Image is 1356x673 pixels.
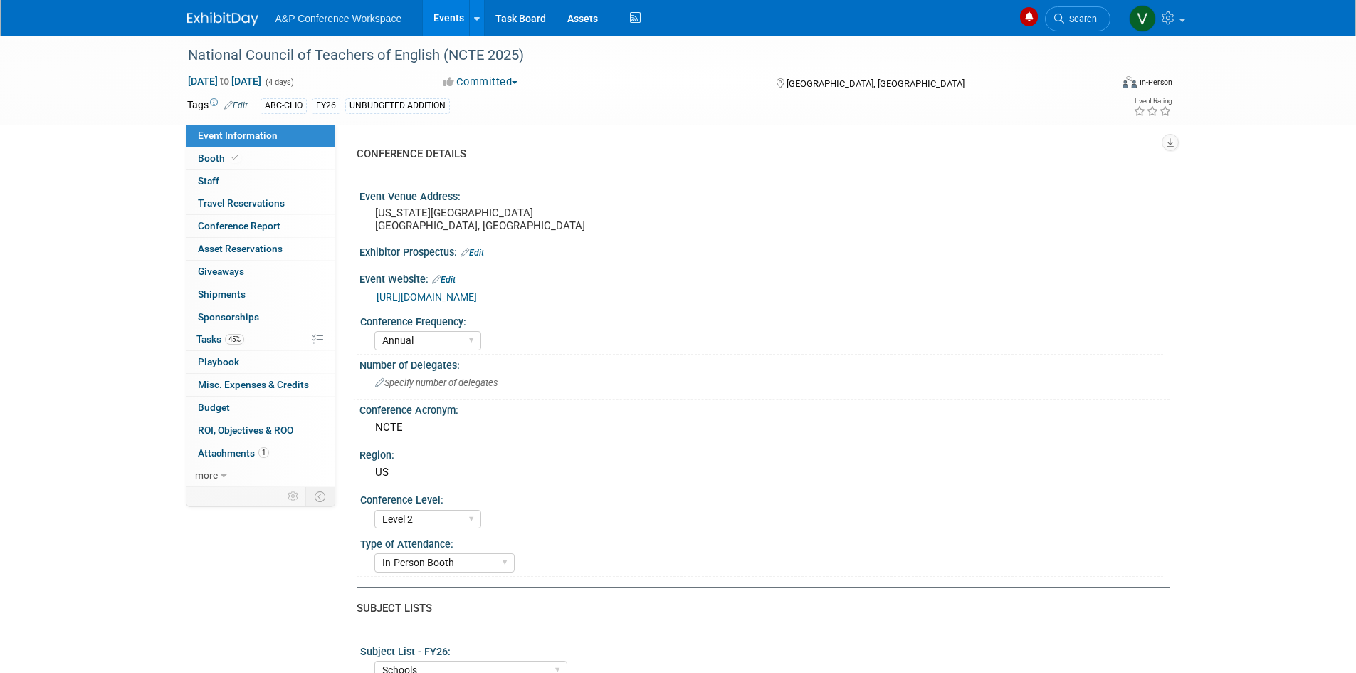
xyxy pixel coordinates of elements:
div: Event Venue Address: [359,186,1170,204]
div: Region: [359,444,1170,462]
span: Attachments [198,447,269,459]
span: Misc. Expenses & Credits [198,379,309,390]
a: Staff [186,170,335,192]
img: Format-Inperson.png [1123,76,1137,88]
a: Edit [461,248,484,258]
span: Specify number of delegates [375,377,498,388]
span: 45% [225,334,244,345]
span: (4 days) [264,78,294,87]
div: FY26 [312,98,340,113]
div: NCTE [370,417,1159,439]
div: National Council of Teachers of English (NCTE 2025) [183,43,1089,68]
div: CONFERENCE DETAILS [357,147,1159,162]
i: Booth reservation complete [231,154,238,162]
a: Booth [186,147,335,169]
td: Tags [187,98,248,114]
span: Tasks [196,333,244,345]
span: Playbook [198,356,239,367]
a: Shipments [186,283,335,306]
a: Conference Report [186,215,335,237]
span: Search [1064,14,1097,24]
a: Travel Reservations [186,192,335,214]
div: Number of Delegates: [359,355,1170,372]
div: SUBJECT LISTS [357,601,1159,616]
span: [DATE] [DATE] [187,75,262,88]
span: Staff [198,175,219,187]
a: Search [1045,6,1110,31]
div: Conference Acronym: [359,400,1170,417]
span: Travel Reservations [198,197,285,209]
span: Conference Report [198,220,280,231]
a: Edit [224,100,248,110]
div: Conference Level: [360,489,1163,507]
td: Toggle Event Tabs [305,487,335,506]
span: A&P Conference Workspace [275,13,402,24]
div: Event Format [1026,74,1173,95]
a: Tasks45% [186,328,335,350]
div: Exhibitor Prospectus: [359,241,1170,260]
a: Giveaways [186,261,335,283]
a: Edit [432,275,456,285]
a: Sponsorships [186,306,335,328]
a: more [186,464,335,486]
span: [GEOGRAPHIC_DATA], [GEOGRAPHIC_DATA] [787,78,965,89]
button: Committed [438,75,523,90]
div: US [370,461,1159,484]
img: ExhibitDay [187,12,258,26]
pre: [US_STATE][GEOGRAPHIC_DATA] [GEOGRAPHIC_DATA], [GEOGRAPHIC_DATA] [375,207,681,232]
a: Event Information [186,125,335,147]
div: Subject List - FY26: [360,641,1163,659]
a: Attachments1 [186,442,335,464]
span: to [218,75,231,87]
a: Budget [186,397,335,419]
span: 1 [258,447,269,458]
td: Personalize Event Tab Strip [281,487,306,506]
div: Type of Attendance: [360,533,1163,551]
a: ROI, Objectives & ROO [186,419,335,442]
div: ABC-CLIO [261,98,307,113]
div: UNBUDGETED ADDITION [345,98,450,113]
span: Asset Reservations [198,243,283,254]
span: more [195,469,218,481]
a: Playbook [186,351,335,373]
span: Sponsorships [198,311,259,323]
a: Misc. Expenses & Credits [186,374,335,396]
span: ROI, Objectives & ROO [198,424,293,436]
span: Event Information [198,130,278,141]
span: Booth [198,152,241,164]
div: Event Rating [1133,98,1172,105]
div: Event Website: [359,268,1170,287]
img: Veronica Dove [1129,5,1156,32]
a: [URL][DOMAIN_NAME] [377,291,477,303]
div: In-Person [1139,77,1172,88]
span: Shipments [198,288,246,300]
div: Conference Frequency: [360,311,1163,329]
a: Asset Reservations [186,238,335,260]
span: Giveaways [198,266,244,277]
span: Budget [198,402,230,413]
